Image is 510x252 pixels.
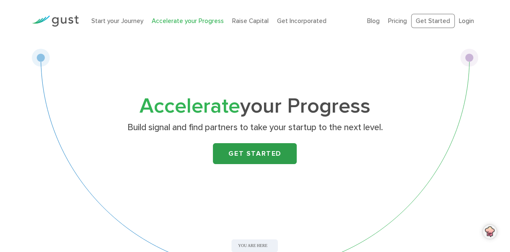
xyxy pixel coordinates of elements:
[32,15,79,27] img: Gust Logo
[91,17,143,25] a: Start your Journey
[367,17,380,25] a: Blog
[277,17,326,25] a: Get Incorporated
[152,17,224,25] a: Accelerate your Progress
[89,97,420,116] h1: your Progress
[459,17,474,25] a: Login
[411,14,455,28] a: Get Started
[140,94,240,118] span: Accelerate
[213,143,297,164] a: Get Started
[93,122,417,134] p: Build signal and find partners to take your startup to the next level.
[232,17,269,25] a: Raise Capital
[388,17,407,25] a: Pricing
